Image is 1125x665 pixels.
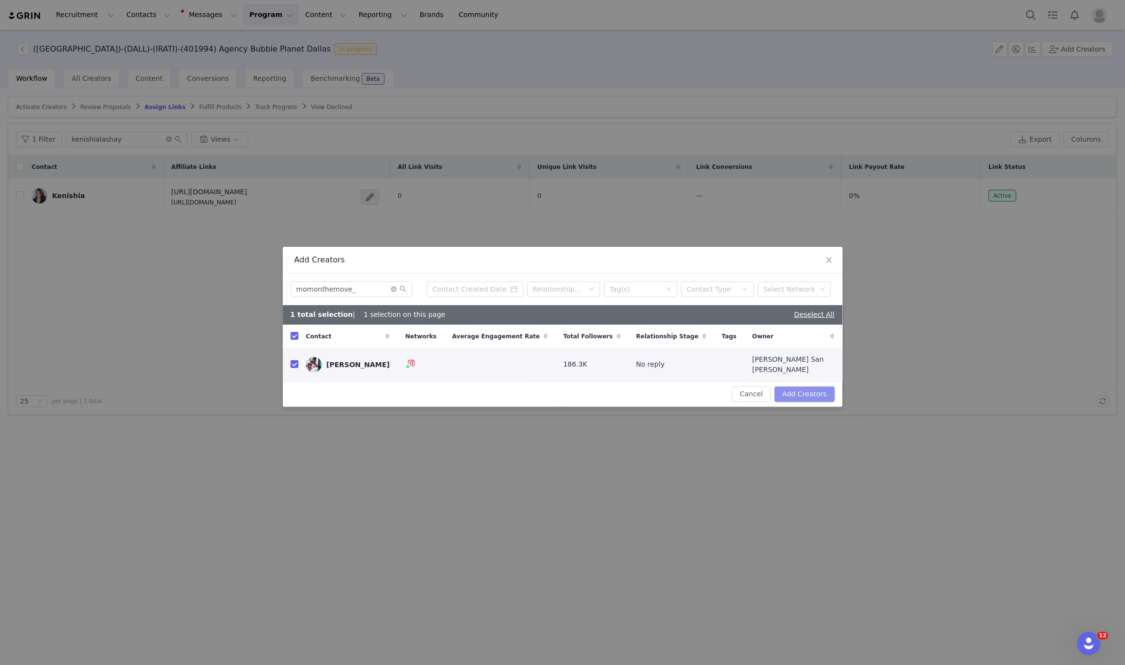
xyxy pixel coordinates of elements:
span: 12 [1097,632,1108,640]
div: Select Network [764,284,816,294]
button: Add Creators [775,387,834,402]
div: [PERSON_NAME] [327,361,390,369]
div: | 1 selection on this page [291,310,445,320]
i: icon: down [742,286,748,293]
span: No reply [636,359,665,369]
span: Networks [406,332,437,341]
div: Add Creators [295,255,831,265]
i: icon: down [666,286,672,293]
span: Owner [752,332,774,341]
span: Total Followers [563,332,613,341]
img: 8f13452c-35e5-4024-b2b1-cfbeb451d67c--s.jpg [306,357,322,372]
input: Contact Created Date [427,281,523,297]
button: Cancel [732,387,771,402]
span: 186.3K [563,359,587,369]
i: icon: search [400,286,406,293]
div: Contact Type [687,284,738,294]
span: Contact [306,332,332,341]
img: instagram.svg [407,359,415,367]
span: Tags [722,332,737,341]
button: Close [815,247,843,274]
b: 1 total selection [291,311,353,318]
span: Average Engagement Rate [452,332,540,341]
span: [PERSON_NAME] San [PERSON_NAME] [752,354,834,375]
iframe: Intercom live chat [1077,632,1101,655]
input: Search... [291,281,412,297]
i: icon: down [589,286,594,293]
div: Relationship Stage [533,284,584,294]
a: Deselect All [794,311,835,318]
i: icon: close [825,256,833,264]
i: icon: calendar [511,286,517,293]
a: [PERSON_NAME] [306,357,390,372]
i: icon: down [820,286,826,293]
span: Relationship Stage [636,332,699,341]
div: Tag(s) [610,284,663,294]
i: icon: close-circle [391,286,397,292]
